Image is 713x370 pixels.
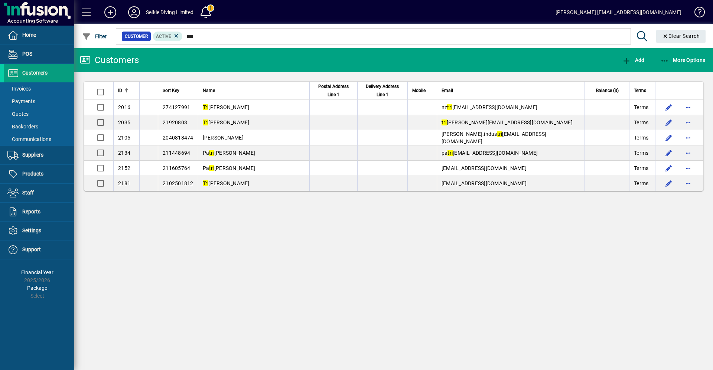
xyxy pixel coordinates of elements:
span: pa [EMAIL_ADDRESS][DOMAIN_NAME] [442,150,538,156]
button: Edit [663,162,675,174]
button: More options [682,117,694,128]
div: ID [118,86,135,95]
a: Knowledge Base [689,1,704,26]
a: Home [4,26,74,45]
span: 211448694 [163,150,190,156]
span: Pa [PERSON_NAME] [203,150,255,156]
em: tri [447,104,452,110]
span: [PERSON_NAME].indus [EMAIL_ADDRESS][DOMAIN_NAME] [442,131,546,144]
button: Edit [663,177,675,189]
a: Products [4,165,74,183]
a: POS [4,45,74,63]
mat-chip: Activation Status: Active [153,32,183,41]
span: Package [27,285,47,291]
span: Email [442,86,453,95]
button: Add [620,53,646,67]
span: Quotes [7,111,29,117]
span: Terms [634,149,648,157]
span: Name [203,86,215,95]
em: Tri [203,104,209,110]
span: Support [22,246,41,252]
span: Financial Year [21,269,53,275]
span: Communications [7,136,51,142]
span: [PERSON_NAME] [203,104,250,110]
button: More options [682,101,694,113]
div: Balance ($) [589,86,625,95]
span: 2152 [118,165,130,171]
span: POS [22,51,32,57]
span: [PERSON_NAME] [203,180,250,186]
span: 2181 [118,180,130,186]
span: Suppliers [22,152,43,158]
span: Terms [634,134,648,141]
button: Edit [663,101,675,113]
span: Terms [634,86,646,95]
button: More Options [658,53,707,67]
span: Backorders [7,124,38,130]
span: 274127991 [163,104,190,110]
button: Clear [656,30,706,43]
div: [PERSON_NAME] [EMAIL_ADDRESS][DOMAIN_NAME] [556,6,681,18]
span: 21920803 [163,119,187,125]
button: More options [682,132,694,144]
button: Filter [80,30,109,43]
span: Reports [22,209,40,215]
em: tri [497,131,502,137]
span: [EMAIL_ADDRESS][DOMAIN_NAME] [442,165,527,171]
span: [PERSON_NAME] [203,135,244,141]
span: More Options [660,57,706,63]
span: Sort Key [163,86,179,95]
button: Add [98,6,122,19]
span: Staff [22,190,34,196]
span: Payments [7,98,35,104]
span: Terms [634,180,648,187]
span: 2134 [118,150,130,156]
a: Payments [4,95,74,108]
a: Reports [4,203,74,221]
span: Mobile [412,86,426,95]
span: Clear Search [662,33,700,39]
div: Email [442,86,580,95]
a: Staff [4,184,74,202]
span: nz [EMAIL_ADDRESS][DOMAIN_NAME] [442,104,537,110]
button: More options [682,177,694,189]
a: Quotes [4,108,74,120]
div: Mobile [412,86,432,95]
div: Name [203,86,305,95]
div: Selkie Diving Limited [146,6,194,18]
em: Tri [203,180,209,186]
span: 2102501812 [163,180,193,186]
span: Customer [125,33,148,40]
span: 2105 [118,135,130,141]
span: Products [22,171,43,177]
span: Balance ($) [596,86,619,95]
em: tri [209,150,214,156]
span: Pa [PERSON_NAME] [203,165,255,171]
span: 2035 [118,119,130,125]
span: [PERSON_NAME] [203,119,250,125]
em: tri [209,165,214,171]
a: Suppliers [4,146,74,164]
a: Support [4,240,74,259]
a: Communications [4,133,74,145]
em: tri [442,119,447,125]
button: Profile [122,6,146,19]
span: ID [118,86,122,95]
span: Postal Address Line 1 [314,82,353,99]
span: Add [622,57,644,63]
span: Filter [82,33,107,39]
a: Backorders [4,120,74,133]
span: Customers [22,70,48,76]
span: Home [22,32,36,38]
a: Invoices [4,82,74,95]
span: Terms [634,164,648,172]
span: 2040818474 [163,135,193,141]
span: Terms [634,104,648,111]
span: [EMAIL_ADDRESS][DOMAIN_NAME] [442,180,527,186]
span: 211605764 [163,165,190,171]
span: Active [156,34,171,39]
em: tri [447,150,453,156]
span: Terms [634,119,648,126]
button: More options [682,147,694,159]
span: Settings [22,227,41,233]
